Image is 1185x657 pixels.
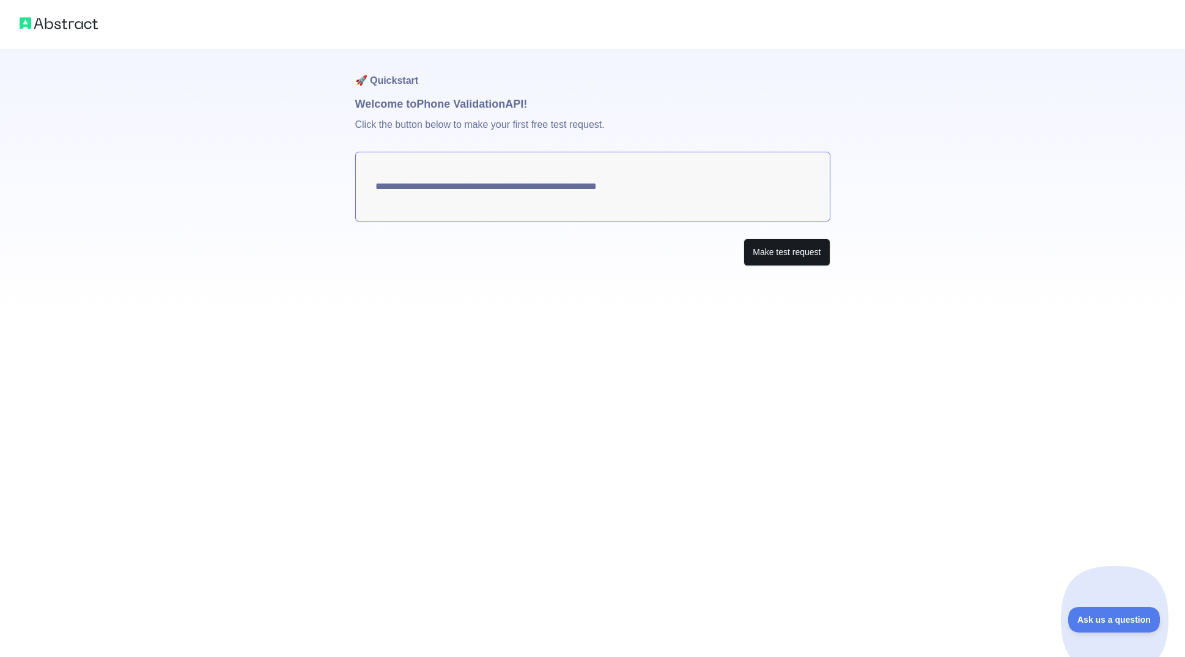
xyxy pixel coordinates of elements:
iframe: Toggle Customer Support [1068,607,1161,633]
img: Abstract logo [20,15,98,32]
h1: 🚀 Quickstart [355,49,830,95]
h1: Welcome to Phone Validation API! [355,95,830,113]
p: Click the button below to make your first free test request. [355,113,830,152]
button: Make test request [744,239,830,266]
